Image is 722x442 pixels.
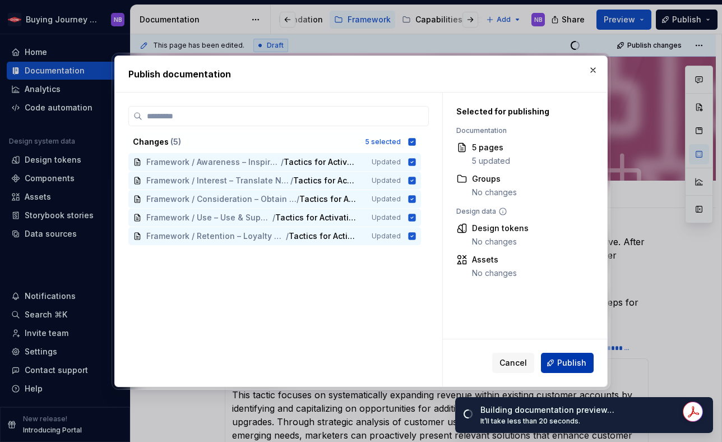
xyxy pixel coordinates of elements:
span: Updated [372,195,401,204]
span: ( 5 ) [170,137,181,146]
span: / [286,231,289,242]
span: Updated [372,158,401,167]
span: Tactics for Activation [293,175,357,186]
span: Tactics for Activation [299,194,356,205]
span: Updated [372,213,401,222]
span: Framework / Awareness – Inspire & Find [146,156,281,168]
span: Cancel [499,357,527,369]
button: Cancel [492,353,534,373]
div: Documentation [456,126,588,135]
div: Selected for publishing [456,106,588,117]
div: No changes [472,187,517,198]
div: 5 updated [472,155,510,167]
button: Publish [541,353,594,373]
div: No changes [472,268,517,279]
span: Tactics for Activation [284,156,356,168]
span: Framework / Retention – Loyalty & Advocacy [146,231,286,242]
span: / [297,194,299,205]
div: Building documentation preview… [480,404,684,416]
span: Publish [557,357,586,369]
div: Design data [456,207,588,216]
h2: Publish documentation [128,67,594,81]
div: 5 selected [365,137,401,146]
span: / [281,156,284,168]
span: Tactics for Activation [289,231,356,242]
div: It’ll take less than 20 seconds. [480,417,684,426]
span: Updated [372,232,401,241]
div: No changes [472,236,529,247]
span: Framework / Interest – Translate Needs & Ideate [146,175,290,186]
span: Updated [372,176,401,185]
div: Design tokens [472,223,529,234]
span: Framework / Consideration – Obtain Samples & Evaluate [146,194,297,205]
span: / [272,212,275,223]
span: Tactics for Activation [275,212,356,223]
span: Framework / Use – Use & Support [146,212,272,223]
span: / [290,175,293,186]
div: Changes [133,136,358,148]
div: 5 pages [472,142,510,153]
div: Groups [472,173,517,185]
div: Assets [472,254,517,265]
